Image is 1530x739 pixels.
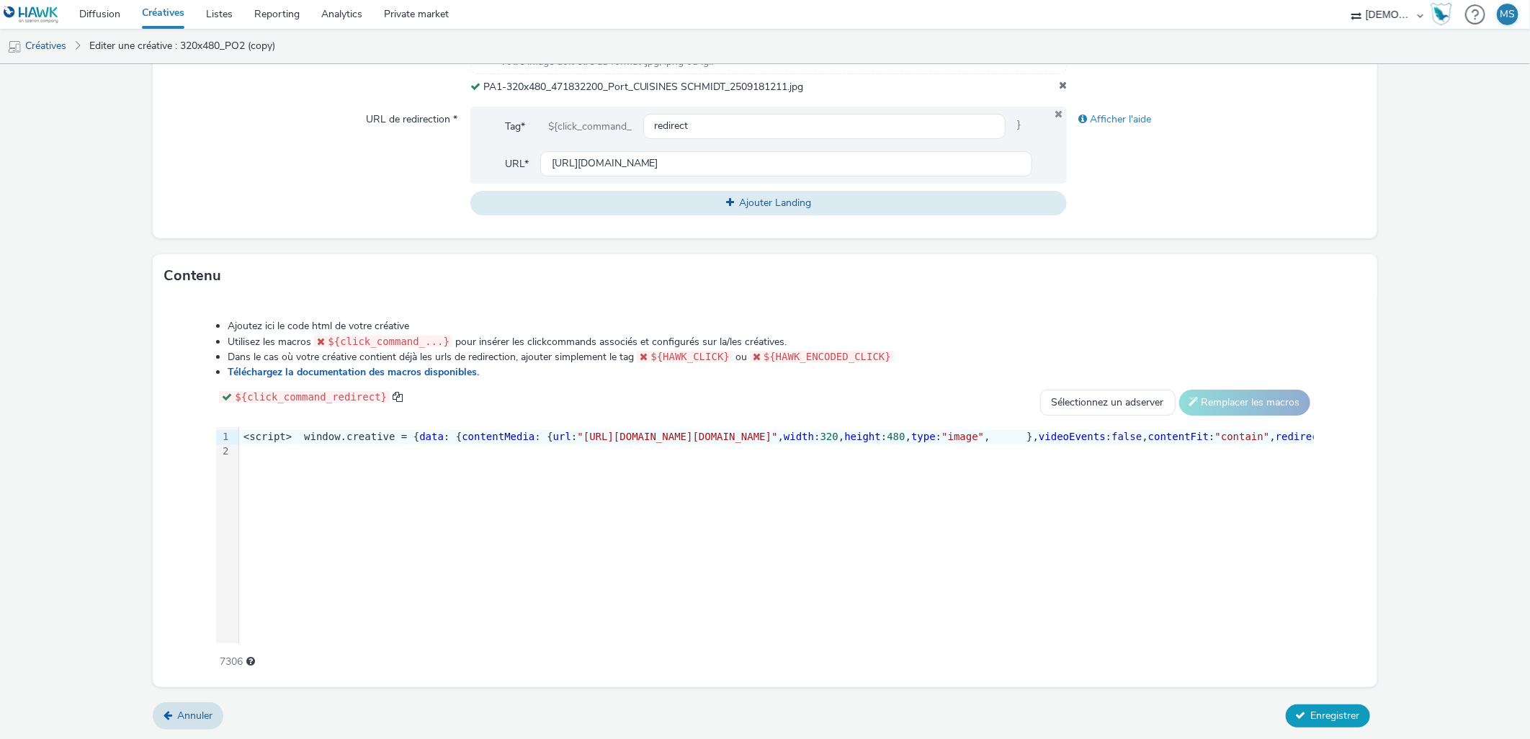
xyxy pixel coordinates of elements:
span: 480 [887,431,905,442]
span: data [419,431,444,442]
button: Remplacer les macros [1179,390,1310,416]
div: ${click_command_ [537,114,643,140]
button: Enregistrer [1286,704,1370,727]
h3: Contenu [164,265,221,287]
a: Editer une créative : 320x480_PO2 (copy) [82,29,282,63]
span: ${click_command_redirect} [235,391,387,403]
span: type [911,431,936,442]
span: ${click_command_...} [328,336,449,347]
span: width [784,431,814,442]
span: 320 [820,431,838,442]
span: copy to clipboard [393,392,403,402]
img: mobile [7,40,22,54]
span: Ajouter Landing [739,196,811,210]
img: Hawk Academy [1431,3,1452,26]
span: contentMedia [462,431,534,442]
div: MS [1500,4,1516,25]
div: 1 [216,430,231,444]
a: Téléchargez la documentation des macros disponibles. [228,365,485,379]
img: undefined Logo [4,6,59,24]
span: redirect [1276,431,1324,442]
div: Longueur maximale conseillée 3000 caractères. [246,655,255,669]
span: Enregistrer [1311,709,1360,722]
span: "[URL][DOMAIN_NAME][DOMAIN_NAME]" [577,431,777,442]
a: Annuler [153,702,223,730]
span: url [553,431,571,442]
li: Dans le cas où votre créative contient déjà les urls de redirection, ajouter simplement le tag ou [228,349,1313,364]
div: Afficher l'aide [1067,107,1365,133]
span: false [1111,431,1142,442]
span: ${HAWK_CLICK} [650,351,730,362]
label: URL de redirection * [360,107,463,127]
span: Annuler [177,709,212,722]
span: ${HAWK_ENCODED_CLICK} [764,351,891,362]
span: height [844,431,881,442]
div: 2 [216,444,231,459]
span: } [1006,114,1032,140]
span: 7306 [220,655,243,669]
button: Ajouter Landing [470,191,1068,215]
span: videoEvents [1039,431,1106,442]
span: "image" [941,431,984,442]
a: Hawk Academy [1431,3,1458,26]
li: Ajoutez ici le code html de votre créative [228,319,1313,333]
li: Utilisez les macros pour insérer les clickcommands associés et configurés sur la/les créatives. [228,334,1313,349]
span: PA1-320x480_471832200_Port_CUISINES SCHMIDT_2509181211.jpg [483,80,804,94]
span: "contain" [1215,431,1270,442]
span: contentFit [1148,431,1209,442]
input: url... [540,151,1033,176]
